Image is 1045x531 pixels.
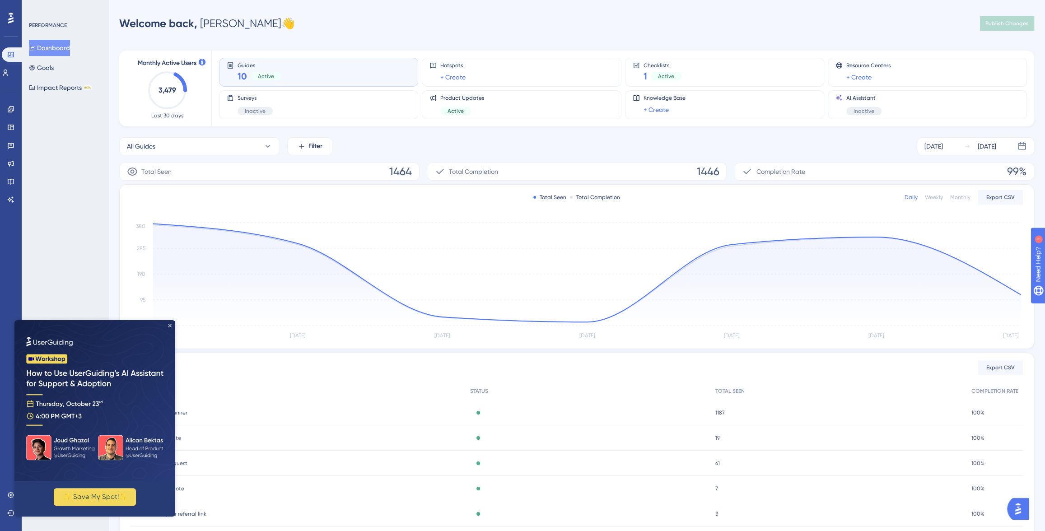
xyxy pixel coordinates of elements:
span: 10 [238,70,247,83]
span: Export CSV [986,364,1015,371]
span: 1 [644,70,647,83]
div: Weekly [925,194,943,201]
span: Welcome back, [119,17,197,30]
button: Export CSV [978,360,1023,375]
div: BETA [84,85,92,90]
span: 7 [715,485,718,492]
span: Resource Centers [846,62,891,69]
span: Inactive [854,107,874,115]
span: 100% [971,485,984,492]
span: Inactive [245,107,266,115]
span: Filter [308,141,322,152]
span: 1446 [696,164,719,179]
div: [DATE] [924,141,943,152]
tspan: 95 [140,297,145,303]
button: Goals [29,60,54,76]
span: Checklists [644,62,681,68]
div: Close Preview [154,4,157,7]
div: Daily [905,194,918,201]
span: 100% [971,460,984,467]
div: PERFORMANCE [29,22,67,29]
span: Active [658,73,674,80]
span: 3 [715,510,718,517]
span: Need Help? [21,2,56,13]
span: AI Assistant [846,94,882,102]
button: Dashboard [29,40,70,56]
span: Total Seen [141,166,172,177]
iframe: UserGuiding AI Assistant Launcher [1007,495,1034,522]
span: 19 [715,434,719,442]
button: Publish Changes [980,16,1034,31]
span: COMPLETION RATE [971,387,1018,395]
span: 61 [715,460,719,467]
span: All Guides [127,141,155,152]
span: Monthly Active Users [138,58,196,69]
span: Product Updates [440,94,484,102]
tspan: [DATE] [724,332,739,339]
span: Completion Rate [756,166,805,177]
tspan: [DATE] [579,332,595,339]
tspan: [DATE] [1003,332,1018,339]
tspan: 285 [137,245,145,252]
text: 3,479 [159,86,176,94]
div: Total Completion [570,194,620,201]
button: Impact ReportsBETA [29,79,92,96]
span: 1464 [389,164,412,179]
span: 99% [1007,164,1026,179]
span: Active [258,73,274,80]
div: Total Seen [533,194,566,201]
tspan: [DATE] [434,332,450,339]
span: Last 30 days [151,112,183,119]
button: ✨ Save My Spot!✨ [39,168,121,186]
span: 100% [971,409,984,416]
span: Publish Changes [985,20,1029,27]
tspan: [DATE] [290,332,305,339]
button: All Guides [119,137,280,155]
span: Guides [238,62,281,68]
span: Knowledge Base [644,94,686,102]
span: Total Completion [449,166,498,177]
span: 100% [971,510,984,517]
span: TOTAL SEEN [715,387,744,395]
a: + Create [644,104,669,115]
div: [PERSON_NAME] 👋 [119,16,295,31]
span: Hotspots [440,62,466,69]
span: Active [448,107,464,115]
span: 100% [971,434,984,442]
div: 1 [63,5,65,12]
a: + Create [440,72,466,83]
tspan: 380 [136,223,145,229]
button: Filter [287,137,332,155]
a: + Create [846,72,872,83]
span: Export CSV [986,194,1015,201]
span: 1187 [715,409,724,416]
tspan: [DATE] [868,332,884,339]
div: Monthly [950,194,970,201]
button: Export CSV [978,190,1023,205]
span: STATUS [470,387,488,395]
div: [DATE] [978,141,996,152]
tspan: 190 [137,271,145,277]
span: Surveys [238,94,273,102]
